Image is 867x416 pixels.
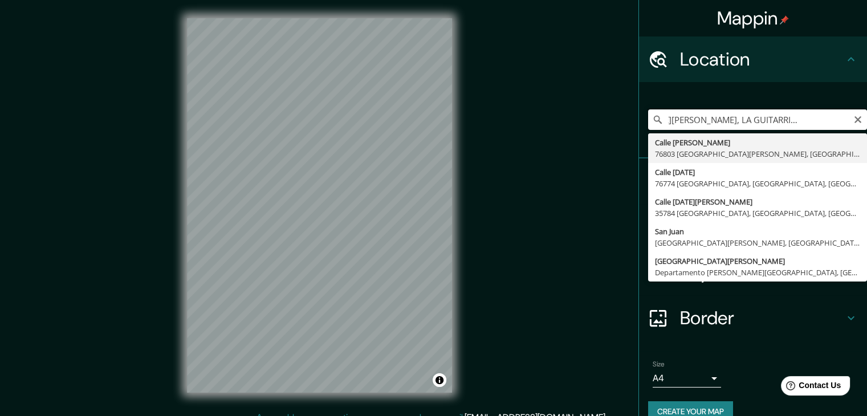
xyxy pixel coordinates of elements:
[639,250,867,295] div: Layout
[655,255,860,267] div: [GEOGRAPHIC_DATA][PERSON_NAME]
[680,48,844,71] h4: Location
[655,148,860,160] div: 76803 [GEOGRAPHIC_DATA][PERSON_NAME], [GEOGRAPHIC_DATA], [GEOGRAPHIC_DATA]
[655,267,860,278] div: Departamento [PERSON_NAME][GEOGRAPHIC_DATA], [GEOGRAPHIC_DATA]
[653,369,721,388] div: A4
[639,36,867,82] div: Location
[655,237,860,248] div: [GEOGRAPHIC_DATA][PERSON_NAME], [GEOGRAPHIC_DATA], [GEOGRAPHIC_DATA]
[680,261,844,284] h4: Layout
[655,207,860,219] div: 35784 [GEOGRAPHIC_DATA], [GEOGRAPHIC_DATA], [GEOGRAPHIC_DATA]
[655,196,860,207] div: Calle [DATE][PERSON_NAME]
[639,158,867,204] div: Pins
[853,113,862,124] button: Clear
[639,204,867,250] div: Style
[780,15,789,25] img: pin-icon.png
[766,372,854,403] iframe: Help widget launcher
[655,166,860,178] div: Calle [DATE]
[433,373,446,387] button: Toggle attribution
[639,295,867,341] div: Border
[655,178,860,189] div: 76774 [GEOGRAPHIC_DATA], [GEOGRAPHIC_DATA], [GEOGRAPHIC_DATA]
[655,137,860,148] div: Calle [PERSON_NAME]
[653,360,665,369] label: Size
[655,226,860,237] div: San Juan
[717,7,789,30] h4: Mappin
[648,109,867,130] input: Pick your city or area
[680,307,844,329] h4: Border
[187,18,452,393] canvas: Map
